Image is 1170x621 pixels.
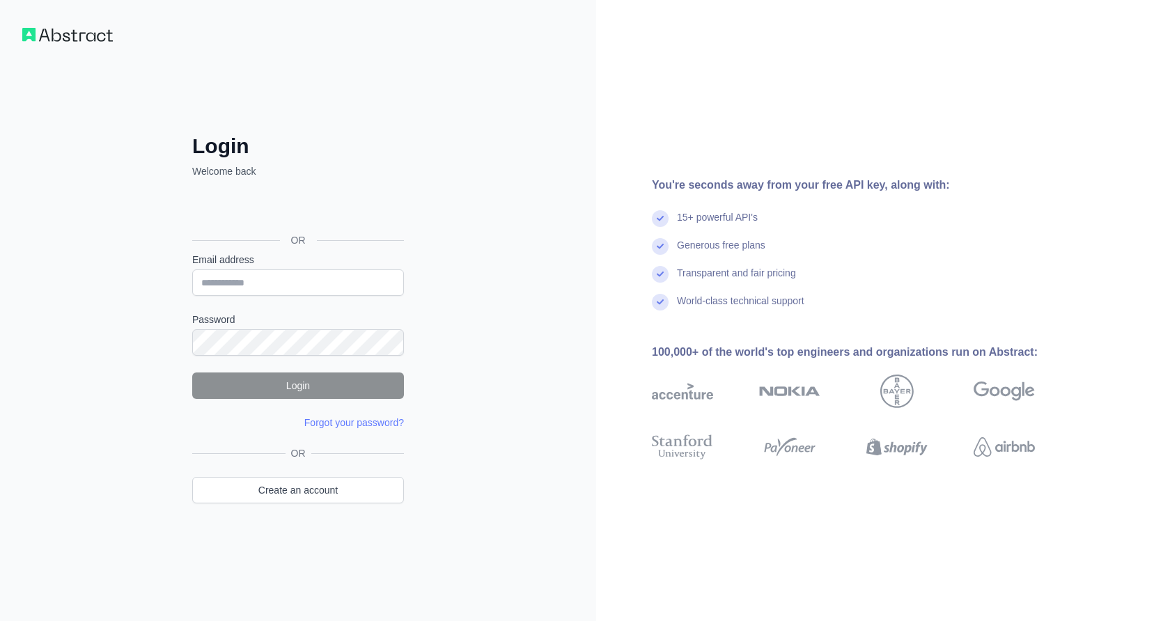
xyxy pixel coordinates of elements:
[192,164,404,178] p: Welcome back
[652,177,1079,194] div: You're seconds away from your free API key, along with:
[280,233,317,247] span: OR
[192,372,404,399] button: Login
[652,238,669,255] img: check mark
[677,238,765,266] div: Generous free plans
[304,417,404,428] a: Forgot your password?
[192,253,404,267] label: Email address
[652,375,713,408] img: accenture
[880,375,914,408] img: bayer
[192,313,404,327] label: Password
[677,294,804,322] div: World-class technical support
[677,210,758,238] div: 15+ powerful API's
[286,446,311,460] span: OR
[866,432,928,462] img: shopify
[192,134,404,159] h2: Login
[759,375,820,408] img: nokia
[652,266,669,283] img: check mark
[974,375,1035,408] img: google
[974,432,1035,462] img: airbnb
[652,210,669,227] img: check mark
[652,344,1079,361] div: 100,000+ of the world's top engineers and organizations run on Abstract:
[22,28,113,42] img: Workflow
[759,432,820,462] img: payoneer
[185,194,408,224] iframe: Sign in with Google Button
[192,477,404,503] a: Create an account
[652,294,669,310] img: check mark
[677,266,796,294] div: Transparent and fair pricing
[652,432,713,462] img: stanford university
